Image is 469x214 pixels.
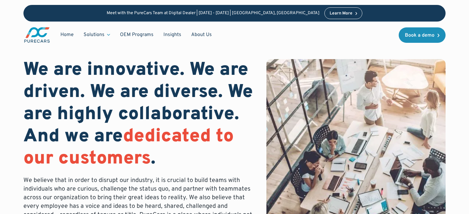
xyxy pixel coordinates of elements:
[158,29,186,41] a: Insights
[405,33,434,38] div: Book a demo
[115,29,158,41] a: OEM Programs
[79,29,115,41] div: Solutions
[186,29,217,41] a: About Us
[23,26,51,43] a: main
[330,11,352,16] div: Learn More
[56,29,79,41] a: Home
[23,26,51,43] img: purecars logo
[324,7,363,19] a: Learn More
[23,125,234,171] span: dedicated to our customers
[23,59,257,170] h1: We are innovative. We are driven. We are diverse. We are highly collaborative. And we are .
[399,27,446,43] a: Book a demo
[107,11,319,16] p: Meet with the PureCars Team at Digital Dealer | [DATE] - [DATE] | [GEOGRAPHIC_DATA], [GEOGRAPHIC_...
[84,31,105,38] div: Solutions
